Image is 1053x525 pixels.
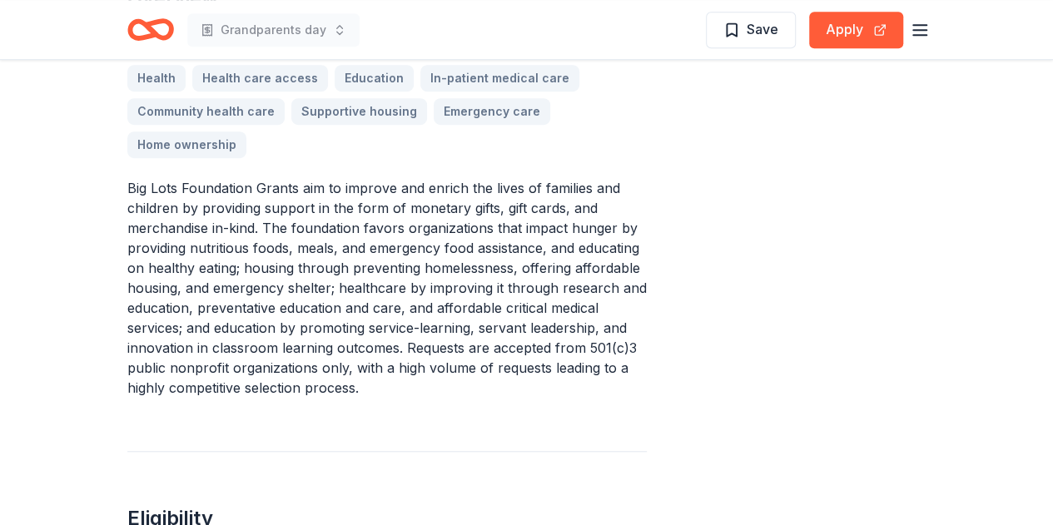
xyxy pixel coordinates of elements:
button: Apply [809,12,903,48]
button: Grandparents day [187,13,360,47]
span: Save [747,18,778,40]
button: Save [706,12,796,48]
a: Home [127,10,174,49]
p: Big Lots Foundation Grants aim to improve and enrich the lives of families and children by provid... [127,178,647,398]
span: Grandparents day [221,20,326,40]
